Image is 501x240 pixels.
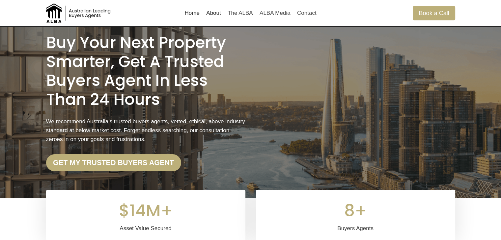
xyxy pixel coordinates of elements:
[53,158,174,167] strong: Get my trusted Buyers Agent
[54,198,237,224] div: $14M+
[203,5,224,21] a: About
[413,6,455,20] a: Book a Call
[46,3,112,23] img: Australian Leading Buyers Agents
[46,154,181,171] a: Get my trusted Buyers Agent
[181,5,203,21] a: Home
[264,198,447,224] div: 8+
[181,5,320,21] nav: Primary Navigation
[46,117,245,144] p: We recommend Australia’s trusted buyers agents, vetted, ethical, above industry standard at below...
[224,5,256,21] a: The ALBA
[256,5,294,21] a: ALBA Media
[46,33,245,109] h1: Buy Your Next Property Smarter, Get a Trusted Buyers Agent in less than 24 Hours
[54,224,237,233] div: Asset Value Secured
[294,5,320,21] a: Contact
[264,224,447,233] div: Buyers Agents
